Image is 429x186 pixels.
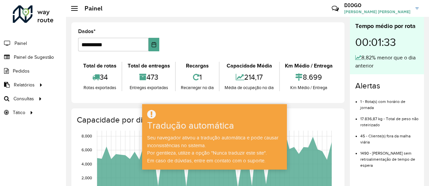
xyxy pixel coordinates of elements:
font: Km Médio / Entrega [285,63,333,69]
text: 8,000 [81,134,92,138]
font: DIOGO [344,2,361,8]
font: Painel [85,4,102,12]
font: 8.699 [303,73,322,81]
text: 4,000 [81,162,92,166]
text: 6,000 [81,148,92,152]
font: 45 - Cliente(s) fora da malha viária [360,134,410,144]
font: 8,82% menor que o dia anterior [355,55,416,69]
font: Painel de Sugestão [14,55,54,60]
font: Tático [13,110,25,115]
button: Escolha a data [148,38,159,51]
font: Seu navegador ativou a tradução automática e pode causar inconsistências no sistema. [147,135,278,148]
font: Tradução automática [147,121,234,131]
font: Dados [78,28,94,34]
font: 1 - Rota(s) com horário de jornada [360,99,405,110]
font: 34 [100,73,108,81]
font: Recarregar no dia [181,85,214,90]
font: Entregas exportadas [130,85,168,90]
text: 2,000 [81,176,92,180]
a: Contato Rápido [328,1,342,16]
font: Tempo médio por rota [355,23,416,29]
font: Consultas [13,96,34,101]
font: [PERSON_NAME] [PERSON_NAME] [344,9,410,14]
font: Total de rotas [83,63,117,69]
font: Por gentileza, utilize a opção "Nunca traduzir este site". [147,150,267,156]
font: Em caso de dúvidas, entre em contato com o suporte. [147,158,265,163]
font: Total de entregas [128,63,170,69]
font: 1490 - [PERSON_NAME] sem retroalimentação de tempo de espera [360,151,415,167]
font: Pedidos [13,69,30,74]
font: Recargas [186,63,209,69]
font: Alertas [355,81,380,90]
font: 17.836,87 kg - Total de peso não roteirizado [360,116,419,127]
font: 214,17 [244,73,263,81]
font: 1 [199,73,202,81]
font: Capacidade por dia [77,115,147,124]
font: Km Médio / Entrega [290,85,327,90]
font: Relatórios [14,82,35,87]
font: Painel [14,41,27,46]
font: 00:01:33 [355,36,396,48]
font: 473 [146,73,158,81]
font: Média de ocupação no dia [225,85,274,90]
font: Capacidade Média [227,63,272,69]
font: Rotas exportadas [84,85,116,90]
